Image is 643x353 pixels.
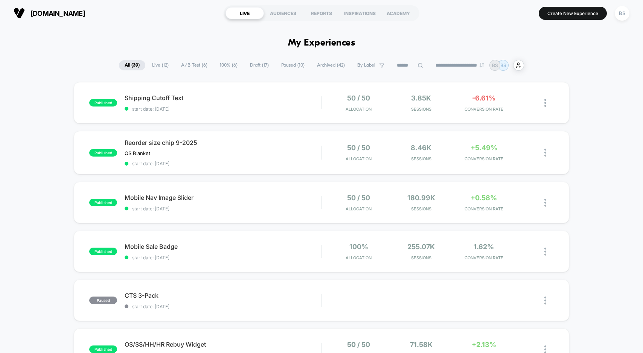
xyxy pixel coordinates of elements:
[471,194,497,202] span: +0.58%
[471,144,497,152] span: +5.49%
[125,106,321,112] span: start date: [DATE]
[125,292,321,299] span: CTS 3-Pack
[347,144,370,152] span: 50 / 50
[544,297,546,304] img: close
[454,156,513,161] span: CONVERSION RATE
[346,206,372,211] span: Allocation
[125,206,321,211] span: start date: [DATE]
[302,7,341,19] div: REPORTS
[125,150,150,156] span: OS Blanket
[454,255,513,260] span: CONVERSION RATE
[411,94,431,102] span: 3.85k
[341,7,379,19] div: INSPIRATIONS
[14,8,25,19] img: Visually logo
[125,243,321,250] span: Mobile Sale Badge
[89,297,117,304] span: paused
[89,199,117,206] span: published
[392,156,451,161] span: Sessions
[276,60,310,70] span: Paused ( 10 )
[349,243,368,251] span: 100%
[89,149,117,157] span: published
[544,199,546,207] img: close
[500,62,506,68] p: BS
[125,161,321,166] span: start date: [DATE]
[244,60,274,70] span: Draft ( 17 )
[474,243,494,251] span: 1.62%
[454,107,513,112] span: CONVERSION RATE
[214,60,243,70] span: 100% ( 6 )
[175,60,213,70] span: A/B Test ( 6 )
[407,194,435,202] span: 180.99k
[613,6,632,21] button: BS
[407,243,435,251] span: 255.07k
[492,62,498,68] p: BS
[288,38,355,49] h1: My Experiences
[357,62,375,68] span: By Label
[311,60,350,70] span: Archived ( 42 )
[347,341,370,348] span: 50 / 50
[146,60,174,70] span: Live ( 12 )
[454,206,513,211] span: CONVERSION RATE
[544,248,546,256] img: close
[539,7,607,20] button: Create New Experience
[125,304,321,309] span: start date: [DATE]
[346,255,372,260] span: Allocation
[125,341,321,348] span: OS/SS/HH/HR Rebuy Widget
[89,99,117,107] span: published
[544,99,546,107] img: close
[410,341,433,348] span: 71.58k
[89,345,117,353] span: published
[226,7,264,19] div: LIVE
[30,9,85,17] span: [DOMAIN_NAME]
[480,63,484,67] img: end
[125,94,321,102] span: Shipping Cutoff Text
[615,6,629,21] div: BS
[392,206,451,211] span: Sessions
[119,60,145,70] span: All ( 39 )
[264,7,302,19] div: AUDIENCES
[392,107,451,112] span: Sessions
[472,94,495,102] span: -6.61%
[472,341,496,348] span: +2.13%
[379,7,417,19] div: ACADEMY
[347,94,370,102] span: 50 / 50
[125,139,321,146] span: Reorder size chip 9-2025
[346,107,372,112] span: Allocation
[125,255,321,260] span: start date: [DATE]
[125,194,321,201] span: Mobile Nav Image Slider
[544,149,546,157] img: close
[11,7,87,19] button: [DOMAIN_NAME]
[392,255,451,260] span: Sessions
[411,144,431,152] span: 8.46k
[89,248,117,255] span: published
[346,156,372,161] span: Allocation
[347,194,370,202] span: 50 / 50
